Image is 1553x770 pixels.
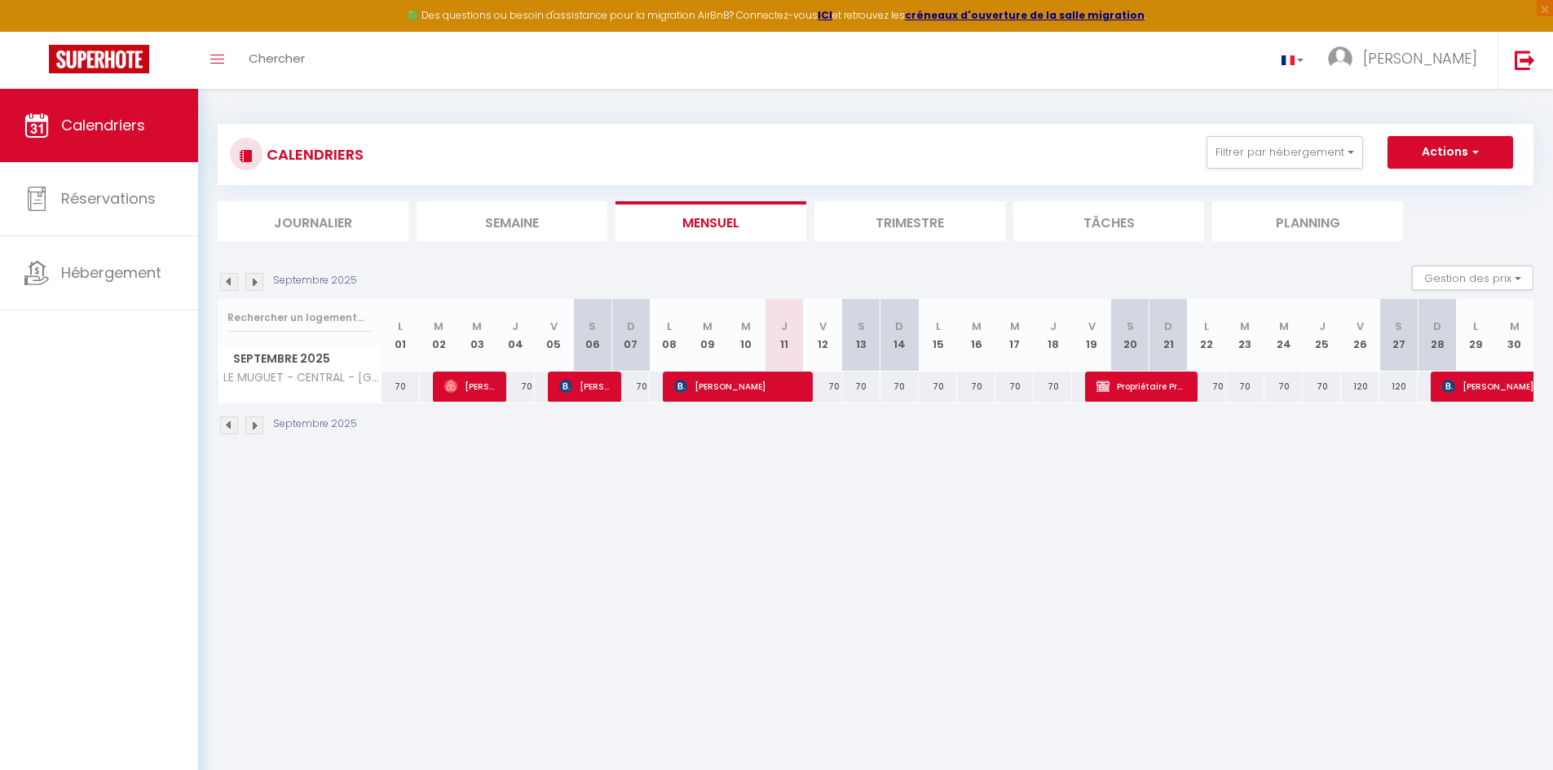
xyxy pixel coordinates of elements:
[1264,372,1303,402] div: 70
[895,319,903,334] abbr: D
[1418,299,1456,372] th: 28
[957,299,995,372] th: 16
[1457,299,1495,372] th: 29
[1379,299,1418,372] th: 27
[573,299,611,372] th: 06
[589,319,596,334] abbr: S
[1328,46,1352,71] img: ...
[1279,319,1289,334] abbr: M
[559,371,611,402] span: [PERSON_NAME]
[236,32,317,89] a: Chercher
[919,372,957,402] div: 70
[726,299,765,372] th: 10
[1240,319,1250,334] abbr: M
[1495,299,1533,372] th: 30
[49,45,149,73] img: Super Booking
[814,201,1005,241] li: Trimestre
[1072,299,1110,372] th: 19
[1357,319,1364,334] abbr: V
[1164,319,1172,334] abbr: D
[263,136,364,173] h3: CALENDRIERS
[688,299,726,372] th: 09
[1010,319,1020,334] abbr: M
[1207,136,1363,169] button: Filtrer par hébergement
[703,319,713,334] abbr: M
[957,372,995,402] div: 70
[1341,299,1379,372] th: 26
[496,372,535,402] div: 70
[1050,319,1057,334] abbr: J
[880,299,919,372] th: 14
[382,372,420,402] div: 70
[1388,136,1513,169] button: Actions
[1473,319,1478,334] abbr: L
[1341,372,1379,402] div: 120
[818,8,832,22] strong: ICI
[905,8,1145,22] a: créneaux d'ouverture de la salle migration
[249,50,305,67] span: Chercher
[1226,372,1264,402] div: 70
[858,319,865,334] abbr: S
[1212,201,1403,241] li: Planning
[611,372,650,402] div: 70
[218,201,408,241] li: Journalier
[444,371,496,402] span: [PERSON_NAME]
[472,319,482,334] abbr: M
[1379,372,1418,402] div: 120
[995,299,1034,372] th: 17
[535,299,573,372] th: 05
[512,319,518,334] abbr: J
[1303,372,1341,402] div: 70
[842,299,880,372] th: 13
[458,299,496,372] th: 03
[496,299,535,372] th: 04
[398,319,403,334] abbr: L
[550,319,558,334] abbr: V
[1034,372,1072,402] div: 70
[1316,32,1498,89] a: ... [PERSON_NAME]
[1395,319,1402,334] abbr: S
[667,319,672,334] abbr: L
[218,347,381,371] span: Septembre 2025
[1034,299,1072,372] th: 18
[819,319,827,334] abbr: V
[741,319,751,334] abbr: M
[842,372,880,402] div: 70
[615,201,806,241] li: Mensuel
[611,299,650,372] th: 07
[1515,50,1535,70] img: logout
[61,115,145,135] span: Calendriers
[1096,371,1186,402] span: Propriétaire Propriétaire
[627,319,635,334] abbr: D
[1204,319,1209,334] abbr: L
[434,319,443,334] abbr: M
[936,319,941,334] abbr: L
[273,416,357,432] p: Septembre 2025
[1412,266,1533,290] button: Gestion des prix
[227,303,372,332] input: Rechercher un logement...
[61,262,161,283] span: Hébergement
[919,299,957,372] th: 15
[1363,48,1477,68] span: [PERSON_NAME]
[1149,299,1188,372] th: 21
[674,371,802,402] span: [PERSON_NAME]
[804,372,842,402] div: 70
[1088,319,1096,334] abbr: V
[995,372,1034,402] div: 70
[804,299,842,372] th: 12
[765,299,804,372] th: 11
[382,299,420,372] th: 01
[880,372,919,402] div: 70
[650,299,688,372] th: 08
[273,273,357,288] p: Septembre 2025
[1188,372,1226,402] div: 70
[1013,201,1204,241] li: Tâches
[1510,319,1520,334] abbr: M
[1264,299,1303,372] th: 24
[420,299,458,372] th: 02
[417,201,607,241] li: Semaine
[61,188,156,209] span: Réservations
[1188,299,1226,372] th: 22
[1127,319,1134,334] abbr: S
